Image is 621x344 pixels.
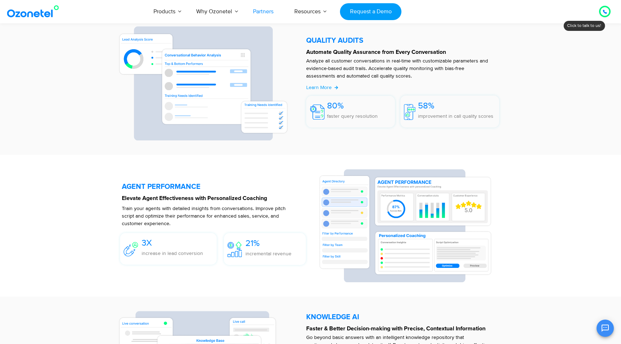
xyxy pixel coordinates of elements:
h5: KNOWLEDGE AI​​ [306,313,499,321]
a: Learn More [306,84,338,91]
h5: AGENT PERFORMANCE [122,183,311,190]
button: Open chat [597,320,614,337]
img: 3X [124,242,138,256]
strong: Automate Quality Assurance from Every Conversation [306,49,446,55]
span: Learn More [306,84,332,90]
span: 80% [327,101,344,111]
p: increase in lead conversion [142,250,203,257]
p: incremental revenue [245,250,291,257]
p: improvement in call quality scores [418,112,493,120]
span: 3X [142,238,152,248]
p: faster query resolution [327,112,378,120]
strong: Elevate Agent Effectiveness with Personalized Coaching [122,195,267,201]
h5: QUALITY AUDITS [306,37,499,44]
strong: Faster & Better Decision-making with Precise, Contextual Information [306,326,486,331]
img: 21% [227,242,242,257]
span: 58% [418,101,434,111]
p: Train your agents with detailed insights from conversations. Improve pitch script and optimize th... [122,205,286,227]
span: 21% [245,238,260,248]
img: 80% [310,104,325,120]
p: Analyze all customer conversations in real-time with customizable parameters and evidence-based a... [306,57,492,80]
img: 58% [404,104,415,120]
a: Request a Demo [340,3,401,20]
